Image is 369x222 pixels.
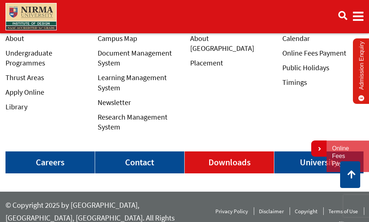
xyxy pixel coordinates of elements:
a: About [5,34,24,43]
a: Disclaimer [259,208,284,218]
a: Downloads [185,151,274,173]
a: Campus Map [98,34,137,43]
a: Contact [95,151,184,173]
a: Calendar [282,34,310,43]
a: Research Management System [98,112,167,131]
a: Privacy Policy [215,208,248,218]
a: Timings [282,78,307,87]
a: Document Management System [98,48,172,67]
a: Careers [5,151,95,173]
a: Undergraduate Programmes [5,48,52,67]
a: Placement [190,58,223,67]
a: Online Fees Payment [332,145,364,168]
img: main_logo [5,3,57,30]
a: Online Fees Payment [282,48,346,57]
a: Learning Management System [98,73,167,92]
a: About [GEOGRAPHIC_DATA] [190,34,254,53]
a: Terms of Use [328,208,358,218]
a: Thrust Areas [5,73,44,82]
a: Library [5,102,27,111]
a: University [274,151,364,173]
a: Newsletter [98,98,131,107]
a: Copyright [295,208,317,218]
a: Apply Online [5,87,44,97]
a: Public Holidays [282,63,329,72]
nav: Main navigation [5,1,364,32]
